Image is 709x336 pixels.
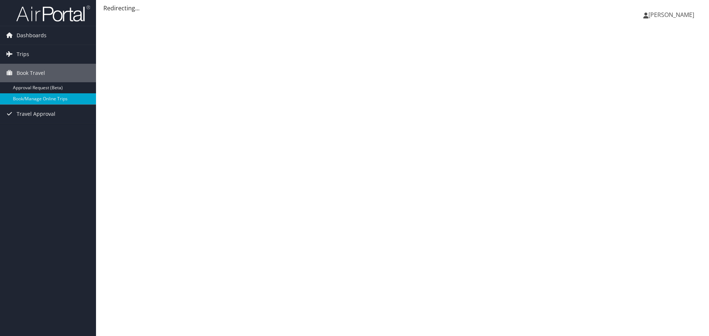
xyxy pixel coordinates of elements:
[17,45,29,63] span: Trips
[103,4,702,13] div: Redirecting...
[17,105,55,123] span: Travel Approval
[643,4,702,26] a: [PERSON_NAME]
[648,11,694,19] span: [PERSON_NAME]
[17,26,47,45] span: Dashboards
[17,64,45,82] span: Book Travel
[16,5,90,22] img: airportal-logo.png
